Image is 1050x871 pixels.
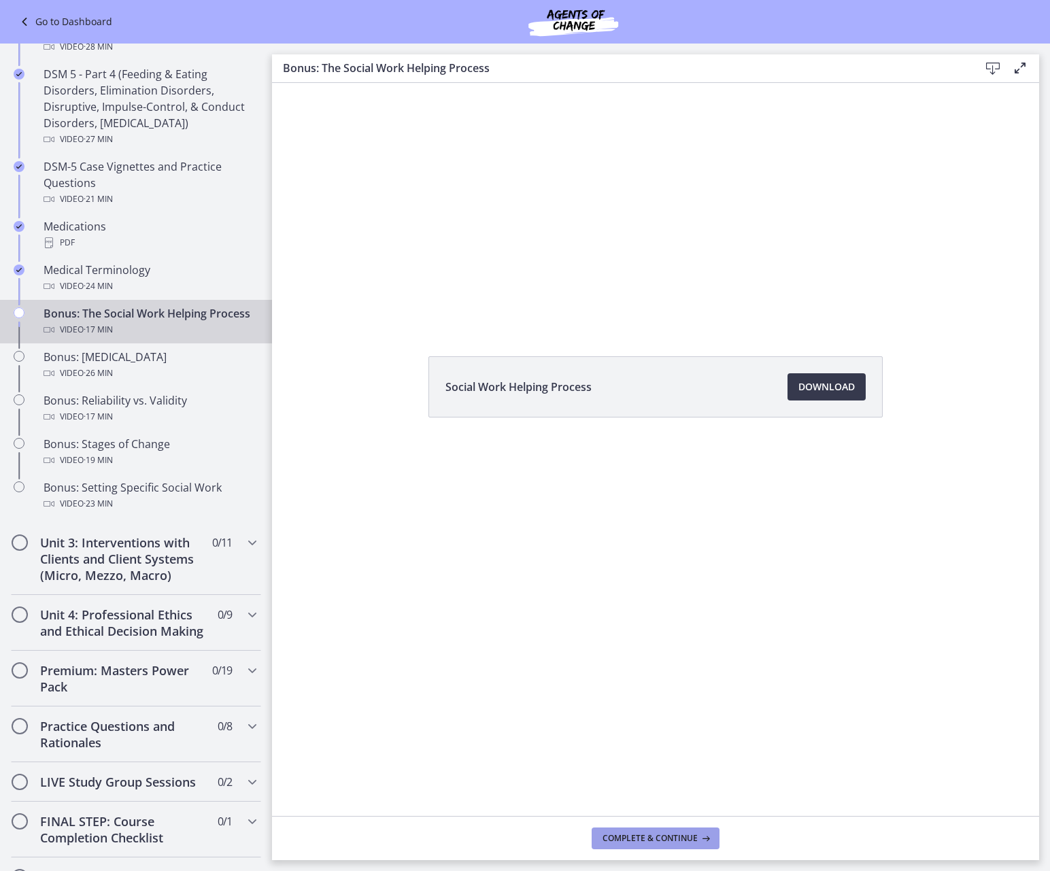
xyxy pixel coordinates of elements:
div: Medications [44,218,256,251]
i: Completed [14,221,24,232]
div: Bonus: Setting Specific Social Work [44,479,256,512]
span: · 26 min [84,365,113,381]
i: Completed [14,264,24,275]
div: PDF [44,235,256,251]
span: · 19 min [84,452,113,468]
div: Video [44,322,256,338]
div: Video [44,131,256,148]
h2: FINAL STEP: Course Completion Checklist [40,813,206,846]
div: Bonus: Stages of Change [44,436,256,468]
span: Complete & continue [603,833,698,844]
iframe: Video Lesson [272,83,1039,325]
a: Download [787,373,866,400]
h2: Unit 4: Professional Ethics and Ethical Decision Making [40,607,206,639]
span: Social Work Helping Process [445,379,592,395]
div: Video [44,191,256,207]
h2: Premium: Masters Power Pack [40,662,206,695]
span: 0 / 19 [212,662,232,679]
button: Complete & continue [592,827,719,849]
h2: Unit 3: Interventions with Clients and Client Systems (Micro, Mezzo, Macro) [40,534,206,583]
div: DSM-5 Case Vignettes and Practice Questions [44,158,256,207]
span: · 28 min [84,39,113,55]
span: · 17 min [84,322,113,338]
span: 0 / 11 [212,534,232,551]
div: Bonus: [MEDICAL_DATA] [44,349,256,381]
h3: Bonus: The Social Work Helping Process [283,60,958,76]
h2: Practice Questions and Rationales [40,718,206,751]
div: Bonus: The Social Work Helping Process [44,305,256,338]
span: · 27 min [84,131,113,148]
span: 0 / 8 [218,718,232,734]
div: DSM 5 - Part 4 (Feeding & Eating Disorders, Elimination Disorders, Disruptive, Impulse-Control, &... [44,66,256,148]
div: Video [44,452,256,468]
h2: LIVE Study Group Sessions [40,774,206,790]
span: · 17 min [84,409,113,425]
div: Video [44,365,256,381]
i: Completed [14,69,24,80]
span: 0 / 1 [218,813,232,830]
span: 0 / 9 [218,607,232,623]
div: Video [44,409,256,425]
span: Download [798,379,855,395]
a: Go to Dashboard [16,14,112,30]
div: Video [44,39,256,55]
div: Video [44,278,256,294]
div: Bonus: Reliability vs. Validity [44,392,256,425]
span: · 21 min [84,191,113,207]
span: · 23 min [84,496,113,512]
div: Medical Terminology [44,262,256,294]
div: Video [44,496,256,512]
span: 0 / 2 [218,774,232,790]
i: Completed [14,161,24,172]
span: · 24 min [84,278,113,294]
img: Agents of Change [492,5,655,38]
